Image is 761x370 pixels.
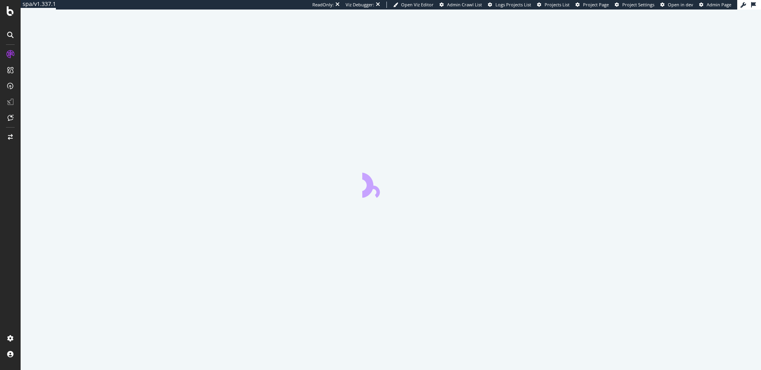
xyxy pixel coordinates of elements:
span: Admin Page [707,2,731,8]
div: animation [362,169,419,198]
a: Project Page [576,2,609,8]
a: Projects List [537,2,570,8]
a: Admin Crawl List [440,2,482,8]
span: Logs Projects List [495,2,531,8]
a: Project Settings [615,2,654,8]
a: Logs Projects List [488,2,531,8]
span: Open Viz Editor [401,2,434,8]
span: Project Page [583,2,609,8]
span: Projects List [545,2,570,8]
span: Open in dev [668,2,693,8]
div: Viz Debugger: [346,2,374,8]
span: Project Settings [622,2,654,8]
a: Open Viz Editor [393,2,434,8]
span: Admin Crawl List [447,2,482,8]
a: Open in dev [660,2,693,8]
a: Admin Page [699,2,731,8]
div: ReadOnly: [312,2,334,8]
